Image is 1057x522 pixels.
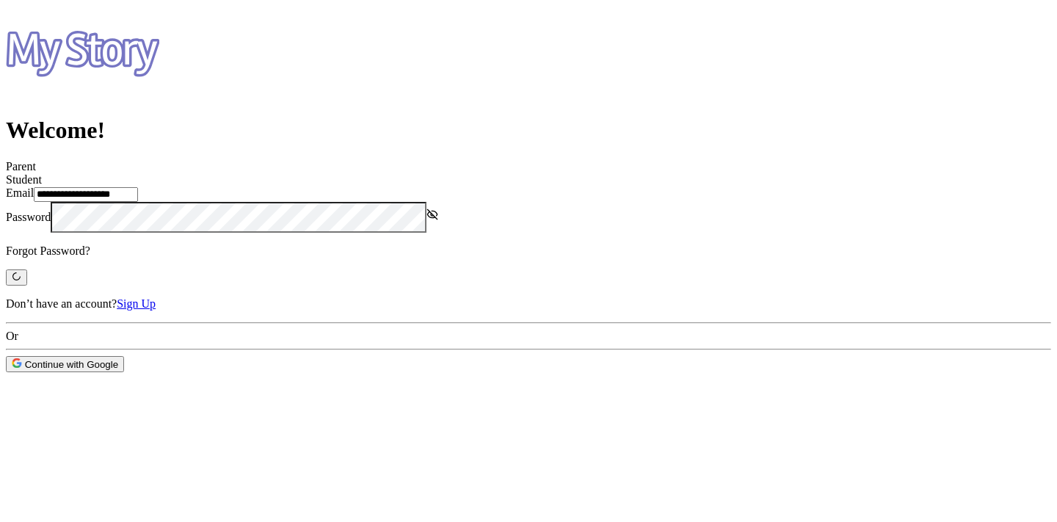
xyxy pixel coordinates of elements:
[6,186,34,199] label: Email
[6,6,159,98] img: Logo
[6,117,1051,144] h1: Welcome!
[6,330,18,342] span: Or
[12,359,118,370] span: Continue with Google
[6,210,51,222] label: Password
[6,160,1051,173] div: Parent
[6,244,1051,258] p: Forgot Password?
[6,173,1051,186] div: Student
[6,356,124,372] button: icon Continue with Google
[117,297,156,310] a: Sign Up
[12,358,22,368] img: icon
[6,297,1051,311] p: Don’t have an account?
